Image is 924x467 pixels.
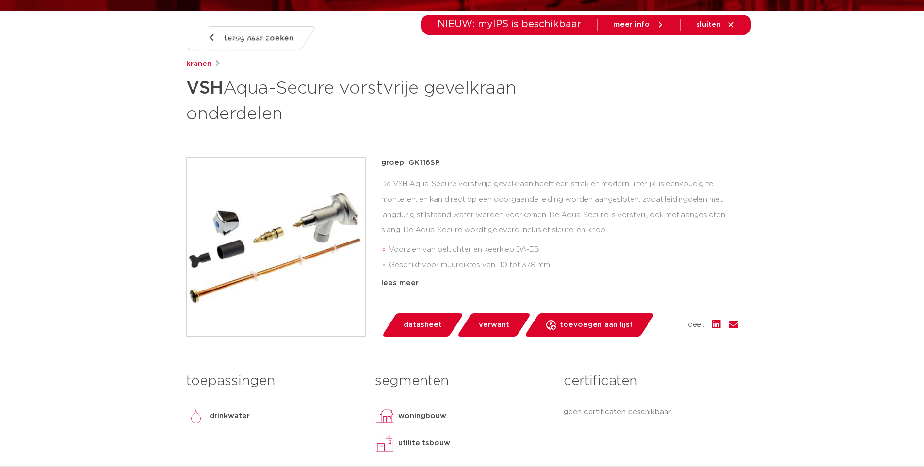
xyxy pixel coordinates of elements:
li: Geschikt voor muurdiktes van 110 tot 378 mm [389,258,738,273]
strong: VSH [186,80,223,97]
a: services [571,36,602,73]
p: drinkwater [210,410,250,422]
nav: Menu [331,36,655,73]
a: downloads [510,36,551,73]
h3: toepassingen [186,371,360,391]
span: NIEUW: myIPS is beschikbaar [438,19,582,29]
span: sluiten [696,21,721,28]
h3: certificaten [564,371,738,391]
span: deel: [688,319,704,331]
div: De VSH Aqua-Secure vorstvrije gevelkraan heeft een strak en modern uiterlijk, is eenvoudig te mon... [381,177,738,274]
h3: segmenten [375,371,549,391]
a: datasheet [381,313,464,337]
a: over ons [621,36,655,73]
a: verwant [456,313,531,337]
img: woningbouw [375,406,394,426]
img: drinkwater [186,406,206,426]
a: markten [389,36,421,73]
a: producten [331,36,370,73]
span: verwant [479,317,509,333]
a: meer info [613,20,665,29]
img: utiliteitsbouw [375,434,394,453]
li: Voorzien van beluchter en keerklep DA-EB [389,242,738,258]
p: woningbouw [398,410,446,422]
p: geen certificaten beschikbaar [564,406,738,418]
span: datasheet [404,317,442,333]
h1: Aqua-Secure vorstvrije gevelkraan onderdelen [186,74,551,126]
p: groep: GK116SP [381,157,738,169]
span: toevoegen aan lijst [560,317,633,333]
img: Product Image for VSH Aqua-Secure vorstvrije gevelkraan onderdelen [187,158,365,336]
a: sluiten [696,20,735,29]
div: lees meer [381,277,738,289]
p: utiliteitsbouw [398,437,450,449]
span: meer info [613,21,650,28]
a: toepassingen [440,36,491,73]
